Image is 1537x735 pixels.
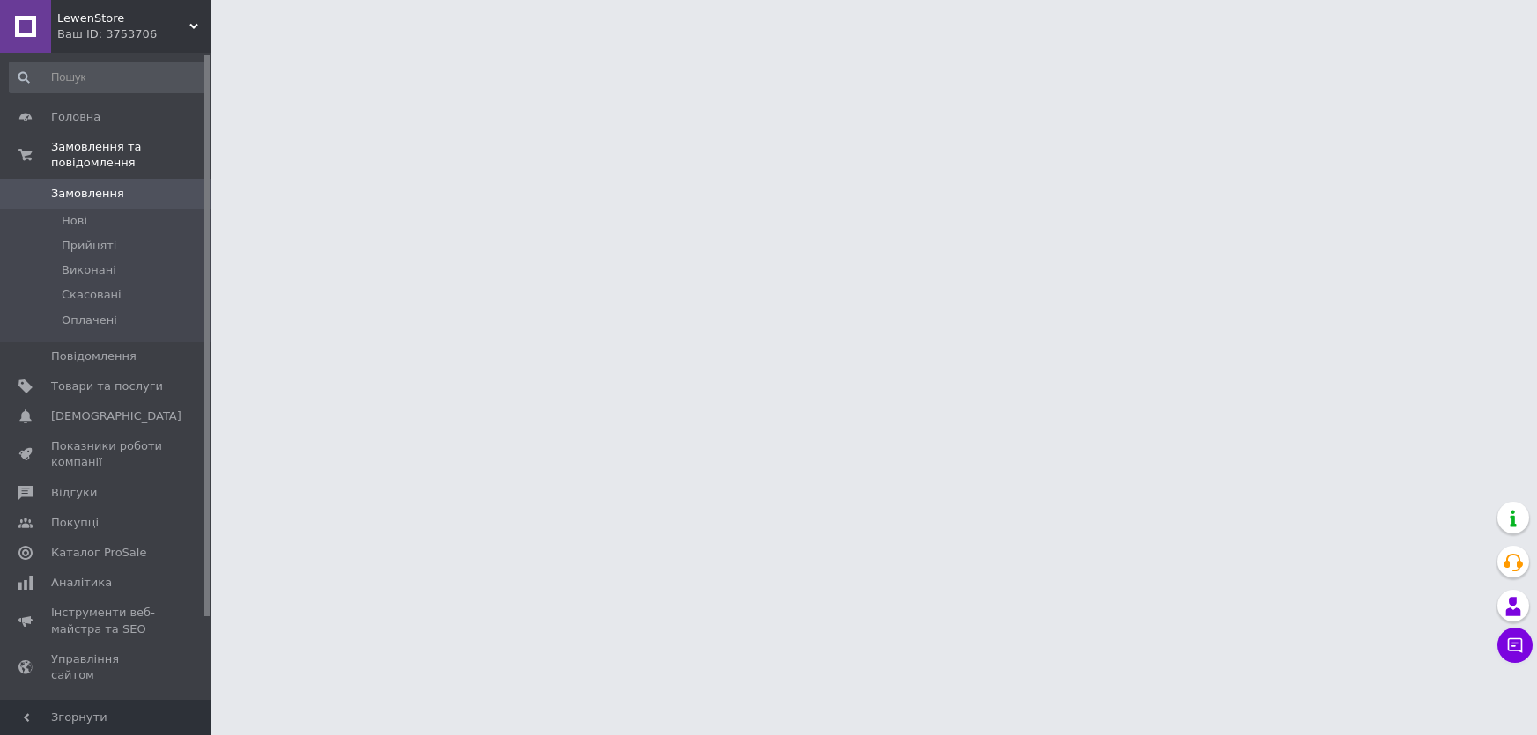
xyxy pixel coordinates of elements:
[51,575,112,591] span: Аналітика
[51,515,99,531] span: Покупці
[57,26,211,42] div: Ваш ID: 3753706
[51,438,163,470] span: Показники роботи компанії
[51,408,181,424] span: [DEMOGRAPHIC_DATA]
[57,11,189,26] span: LewenStore
[51,545,146,561] span: Каталог ProSale
[51,349,137,364] span: Повідомлення
[9,62,207,93] input: Пошук
[51,139,211,171] span: Замовлення та повідомлення
[51,379,163,394] span: Товари та послуги
[51,651,163,683] span: Управління сайтом
[62,238,116,254] span: Прийняті
[62,287,122,303] span: Скасовані
[51,186,124,202] span: Замовлення
[1497,628,1533,663] button: Чат з покупцем
[51,485,97,501] span: Відгуки
[51,109,100,125] span: Головна
[62,262,116,278] span: Виконані
[62,312,117,328] span: Оплачені
[51,697,163,729] span: Гаманець компанії
[51,605,163,636] span: Інструменти веб-майстра та SEO
[62,213,87,229] span: Нові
